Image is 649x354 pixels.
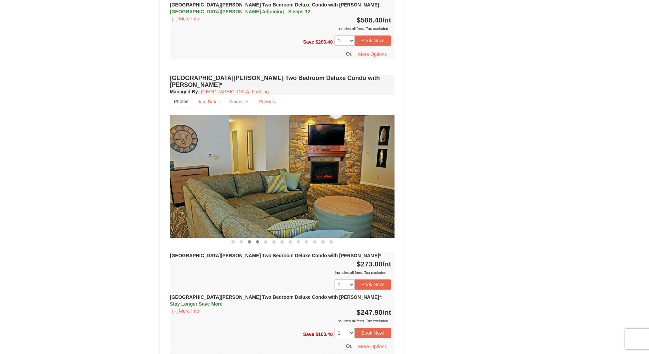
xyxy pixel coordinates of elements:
[383,260,391,268] span: /nt
[170,318,391,324] div: Includes all fees. Tax excluded.
[355,35,391,46] button: Book Now!
[225,95,254,108] a: Amenities
[170,269,391,276] div: Includes all fees. Tax excluded.
[354,49,391,59] button: More Options
[303,39,314,45] span: Save
[170,307,202,315] button: [+] More Info
[170,301,223,307] span: Stay Longer Save More
[170,25,391,32] div: Includes all fees. Tax excluded.
[346,343,353,349] span: Or,
[198,99,220,104] small: Item Detail
[170,253,381,258] strong: [GEOGRAPHIC_DATA][PERSON_NAME] Two Bedroom Deluxe Condo with [PERSON_NAME]*
[193,95,224,108] a: Item Detail
[354,341,391,352] button: More Options
[170,89,198,94] span: Managed By
[303,332,314,337] span: Save
[229,99,250,104] small: Amenities
[170,9,310,14] span: [GEOGRAPHIC_DATA][PERSON_NAME] Adjoining - Sleeps 12
[355,328,391,338] button: Book Now!
[355,279,391,290] button: Book Now!
[383,16,391,24] span: /nt
[170,75,395,88] h4: [GEOGRAPHIC_DATA][PERSON_NAME] Two Bedroom Deluxe Condo with [PERSON_NAME]*
[383,308,391,316] span: /nt
[379,2,381,7] span: :
[170,294,383,307] strong: [GEOGRAPHIC_DATA][PERSON_NAME] Two Bedroom Deluxe Condo with [PERSON_NAME]*
[170,89,200,94] strong: :
[254,95,279,108] a: Policies
[170,2,381,14] strong: [GEOGRAPHIC_DATA][PERSON_NAME] Two Bedroom Deluxe Condo with [PERSON_NAME]
[170,115,395,238] img: 18876286-152-ef441a53.jpg
[315,332,333,337] span: $100.40
[315,39,333,45] span: $206.40
[174,99,188,104] small: Photos
[357,260,391,268] strong: $273.00
[170,95,192,108] a: Photos
[357,308,383,316] span: $247.90
[201,89,269,94] a: [GEOGRAPHIC_DATA] Lodging
[381,294,383,300] span: :
[346,51,353,57] span: Or,
[357,16,383,24] span: $508.40
[259,99,275,104] small: Policies
[170,15,202,22] button: [+] More Info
